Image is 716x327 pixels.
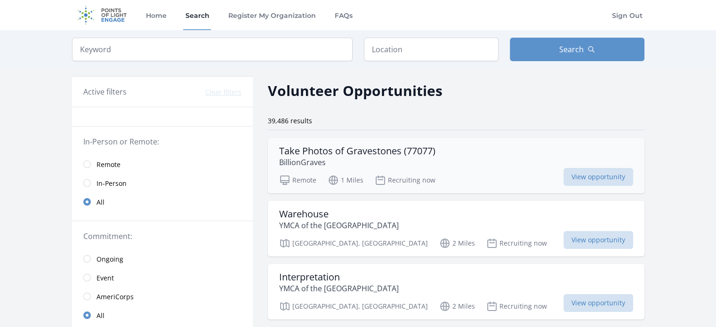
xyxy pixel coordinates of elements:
span: View opportunity [563,168,633,186]
a: Event [72,268,253,287]
a: Remote [72,155,253,174]
input: Keyword [72,38,353,61]
legend: Commitment: [83,231,241,242]
p: 1 Miles [328,175,363,186]
span: Search [559,44,584,55]
h3: Interpretation [279,271,399,283]
span: View opportunity [563,231,633,249]
p: YMCA of the [GEOGRAPHIC_DATA] [279,283,399,294]
span: 39,486 results [268,116,312,125]
h3: Warehouse [279,208,399,220]
span: View opportunity [563,294,633,312]
span: AmeriCorps [97,292,134,302]
span: Ongoing [97,255,123,264]
a: AmeriCorps [72,287,253,306]
p: Remote [279,175,316,186]
span: All [97,311,105,320]
a: Take Photos of Gravestones (77077) BillionGraves Remote 1 Miles Recruiting now View opportunity [268,138,644,193]
p: 2 Miles [439,301,475,312]
p: 2 Miles [439,238,475,249]
a: All [72,306,253,325]
button: Clear filters [205,88,241,97]
p: BillionGraves [279,157,435,168]
p: Recruiting now [486,238,547,249]
p: [GEOGRAPHIC_DATA], [GEOGRAPHIC_DATA] [279,238,428,249]
p: Recruiting now [486,301,547,312]
h3: Active filters [83,86,127,97]
h3: Take Photos of Gravestones (77077) [279,145,435,157]
p: [GEOGRAPHIC_DATA], [GEOGRAPHIC_DATA] [279,301,428,312]
a: Ongoing [72,249,253,268]
a: Interpretation YMCA of the [GEOGRAPHIC_DATA] [GEOGRAPHIC_DATA], [GEOGRAPHIC_DATA] 2 Miles Recruit... [268,264,644,319]
span: In-Person [97,179,127,188]
a: In-Person [72,174,253,192]
button: Search [510,38,644,61]
input: Location [364,38,499,61]
h2: Volunteer Opportunities [268,80,442,101]
a: All [72,192,253,211]
span: Remote [97,160,121,169]
a: Warehouse YMCA of the [GEOGRAPHIC_DATA] [GEOGRAPHIC_DATA], [GEOGRAPHIC_DATA] 2 Miles Recruiting n... [268,201,644,256]
span: Event [97,273,114,283]
legend: In-Person or Remote: [83,136,241,147]
p: YMCA of the [GEOGRAPHIC_DATA] [279,220,399,231]
span: All [97,198,105,207]
p: Recruiting now [375,175,435,186]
